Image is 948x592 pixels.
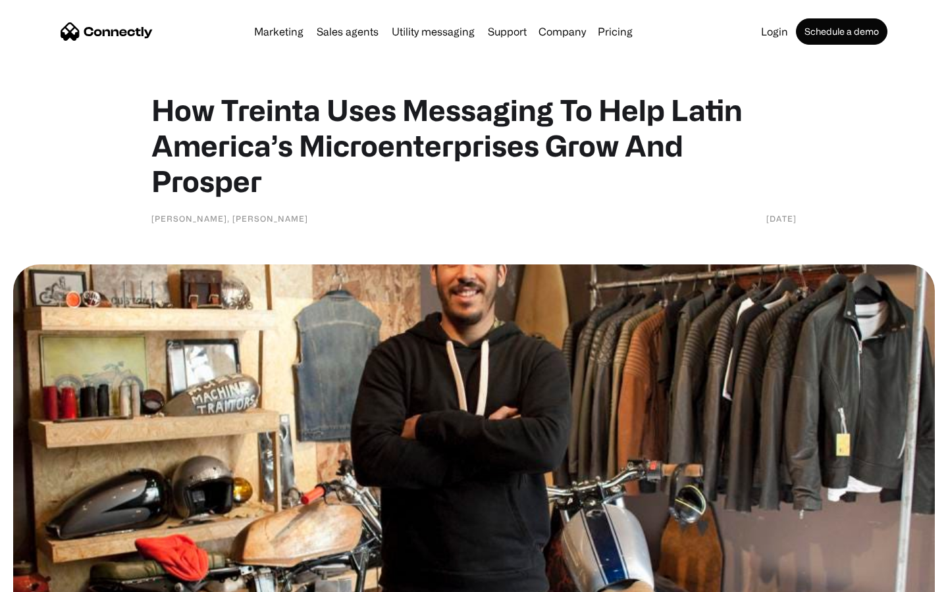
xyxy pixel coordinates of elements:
a: Sales agents [311,26,384,37]
div: [PERSON_NAME], [PERSON_NAME] [151,212,308,225]
h1: How Treinta Uses Messaging To Help Latin America’s Microenterprises Grow And Prosper [151,92,797,199]
a: Schedule a demo [796,18,887,45]
div: Company [539,22,586,41]
ul: Language list [26,569,79,587]
a: Login [756,26,793,37]
a: Pricing [592,26,638,37]
a: Support [483,26,532,37]
div: [DATE] [766,212,797,225]
a: Utility messaging [386,26,480,37]
a: Marketing [249,26,309,37]
aside: Language selected: English [13,569,79,587]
